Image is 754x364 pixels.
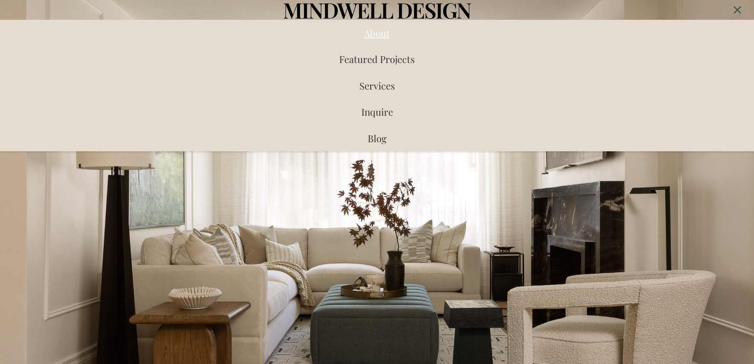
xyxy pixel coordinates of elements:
[6,46,748,72] a: Featured Projects
[6,20,748,46] a: About
[368,132,387,145] span: Blog
[364,27,390,39] span: About
[339,53,415,65] span: Featured Projects
[6,72,748,99] a: Services
[6,125,748,151] a: Blog
[361,105,393,118] span: Inquire
[359,79,395,92] span: Services
[6,99,748,125] a: Inquire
